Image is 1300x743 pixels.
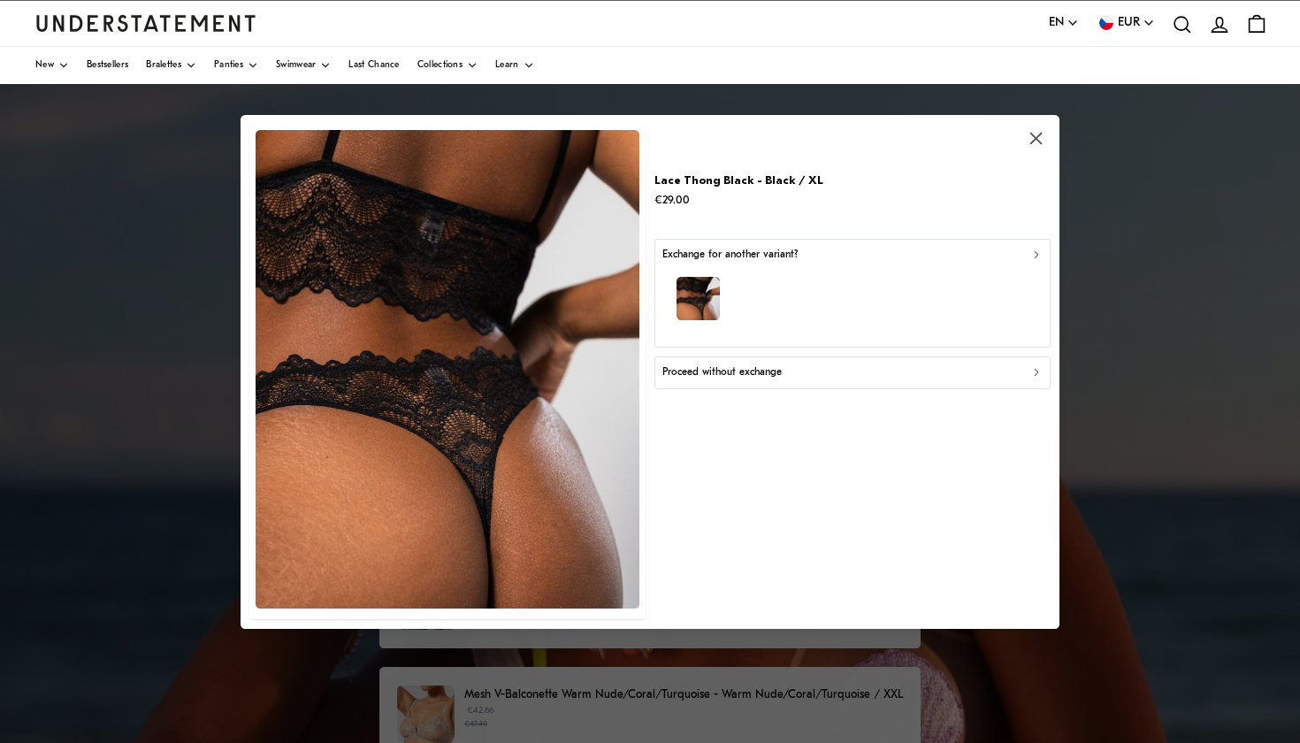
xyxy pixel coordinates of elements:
[1049,13,1064,33] span: EN
[35,15,256,31] a: Understatement Homepage
[654,238,1050,347] button: Exchange for another variant?model-name=Luna|model-size=M
[1118,13,1140,33] span: EUR
[1049,13,1079,33] button: EN
[214,61,243,70] span: Panties
[146,61,181,70] span: Bralettes
[256,129,639,608] img: lace-string-black.jpg
[677,277,720,320] img: model-name=Luna|model-size=M
[348,61,399,70] span: Last Chance
[35,47,69,84] a: New
[35,61,54,70] span: New
[417,61,463,70] span: Collections
[87,61,128,70] span: Bestsellers
[1097,13,1155,33] button: EUR
[417,47,478,84] a: Collections
[348,47,399,84] a: Last Chance
[654,190,823,209] p: €29.00
[495,47,534,84] a: Learn
[146,47,196,84] a: Bralettes
[654,171,823,189] p: Lace Thong Black - Black / XL
[662,364,782,381] p: Proceed without exchange
[276,47,331,84] a: Swimwear
[276,61,316,70] span: Swimwear
[654,356,1050,388] button: Proceed without exchange
[495,61,519,70] span: Learn
[662,246,798,263] p: Exchange for another variant?
[87,47,128,84] a: Bestsellers
[214,47,258,84] a: Panties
